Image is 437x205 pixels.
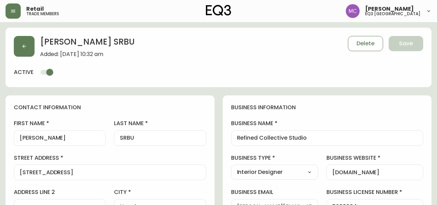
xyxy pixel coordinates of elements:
[114,120,206,127] label: last name
[348,36,383,51] button: Delete
[114,188,206,196] label: city
[365,6,414,12] span: [PERSON_NAME]
[26,6,44,12] span: Retail
[206,5,231,16] img: logo
[14,120,106,127] label: first name
[26,12,59,16] h5: trade members
[231,120,424,127] label: business name
[40,36,135,51] h2: [PERSON_NAME] SRBU
[326,188,423,196] label: business license number
[14,154,206,162] label: street address
[365,12,420,16] h5: eq3 [GEOGRAPHIC_DATA]
[332,169,417,176] input: https://www.designshop.com
[231,104,424,111] h4: business information
[40,51,135,57] span: Added: [DATE] 10:32 am
[357,40,374,47] span: Delete
[326,154,423,162] label: business website
[14,188,106,196] label: address line 2
[231,188,319,196] label: business email
[14,104,206,111] h4: contact information
[231,154,319,162] label: business type
[14,68,34,76] h4: active
[346,4,360,18] img: 6dbdb61c5655a9a555815750a11666cc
